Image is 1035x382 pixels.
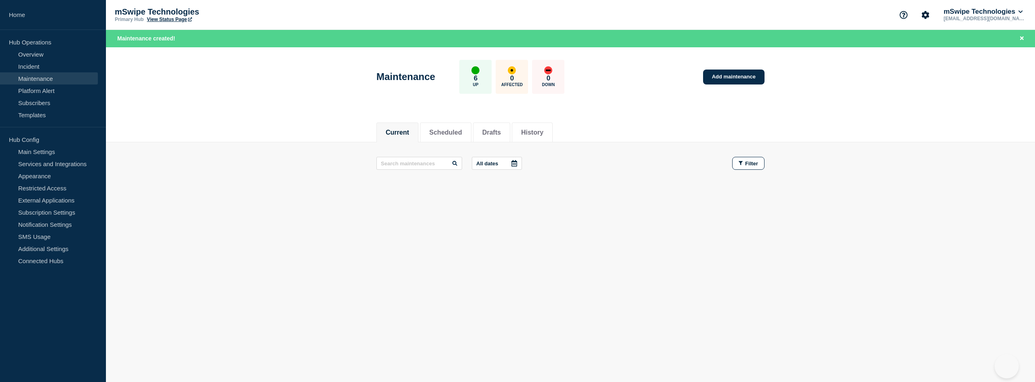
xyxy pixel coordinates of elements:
span: Filter [745,160,758,167]
button: Current [386,129,409,136]
span: Maintenance created! [117,35,175,42]
p: [EMAIL_ADDRESS][DOMAIN_NAME] [942,16,1026,21]
input: Search maintenances [376,157,462,170]
p: 0 [547,74,550,82]
iframe: Help Scout Beacon - Open [995,354,1019,378]
button: Drafts [482,129,501,136]
div: affected [508,66,516,74]
a: View Status Page [147,17,192,22]
h1: Maintenance [376,71,435,82]
div: down [544,66,552,74]
button: Support [895,6,912,23]
p: Up [473,82,478,87]
div: up [471,66,479,74]
p: Primary Hub [115,17,144,22]
p: Down [542,82,555,87]
p: 6 [474,74,477,82]
button: History [521,129,543,136]
button: mSwipe Technologies [942,8,1024,16]
p: mSwipe Technologies [115,7,277,17]
button: All dates [472,157,522,170]
button: Filter [732,157,765,170]
button: Close banner [1017,34,1027,43]
button: Scheduled [429,129,462,136]
p: Affected [501,82,523,87]
a: Add maintenance [703,70,765,84]
p: All dates [476,160,498,167]
p: 0 [510,74,514,82]
button: Account settings [917,6,934,23]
